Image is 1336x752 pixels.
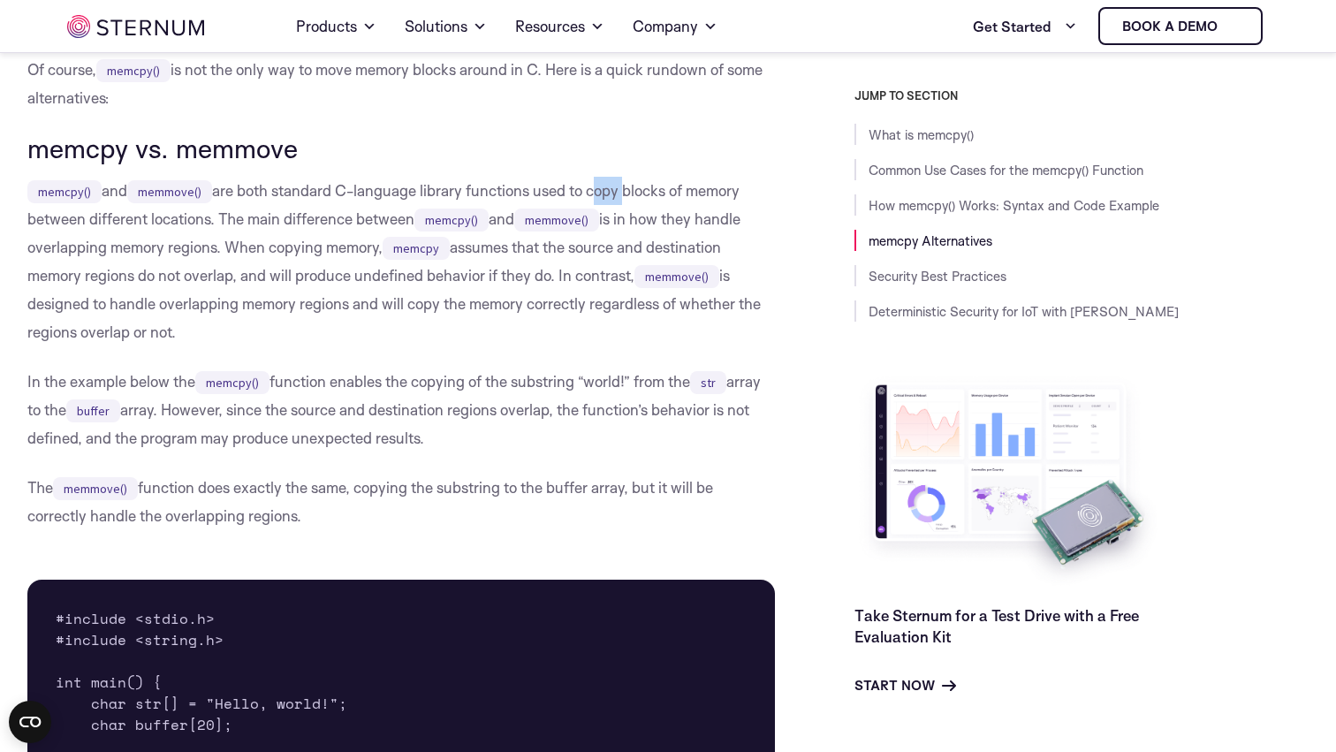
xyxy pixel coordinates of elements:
[383,237,450,260] code: memcpy
[27,133,775,163] h3: memcpy vs. memmove
[690,371,726,394] code: str
[27,474,775,530] p: The function does exactly the same, copying the substring to the buffer array, but it will be cor...
[514,209,599,232] code: memmove()
[869,197,1159,214] a: How memcpy() Works: Syntax and Code Example
[27,180,102,203] code: memcpy()
[869,268,1006,285] a: Security Best Practices
[296,2,376,51] a: Products
[414,209,489,232] code: memcpy()
[869,162,1143,179] a: Common Use Cases for the memcpy() Function
[9,701,51,743] button: Open CMP widget
[854,606,1139,646] a: Take Sternum for a Test Drive with a Free Evaluation Kit
[195,371,269,394] code: memcpy()
[27,56,775,112] p: Of course, is not the only way to move memory blocks around in C. Here is a quick rundown of some...
[854,371,1164,591] img: Take Sternum for a Test Drive with a Free Evaluation Kit
[27,368,775,452] p: In the example below the function enables the copying of the substring “world!” from the array to...
[67,15,204,38] img: sternum iot
[405,2,487,51] a: Solutions
[96,59,171,82] code: memcpy()
[633,2,717,51] a: Company
[66,399,120,422] code: buffer
[854,88,1309,103] h3: JUMP TO SECTION
[53,477,138,500] code: memmove()
[869,126,974,143] a: What is memcpy()
[27,177,775,346] p: and are both standard C-language library functions used to copy blocks of memory between differen...
[127,180,212,203] code: memmove()
[869,303,1179,320] a: Deterministic Security for IoT with [PERSON_NAME]
[1225,19,1239,34] img: sternum iot
[515,2,604,51] a: Resources
[973,9,1077,44] a: Get Started
[634,265,719,288] code: memmove()
[1098,7,1263,45] a: Book a demo
[869,232,992,249] a: memcpy Alternatives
